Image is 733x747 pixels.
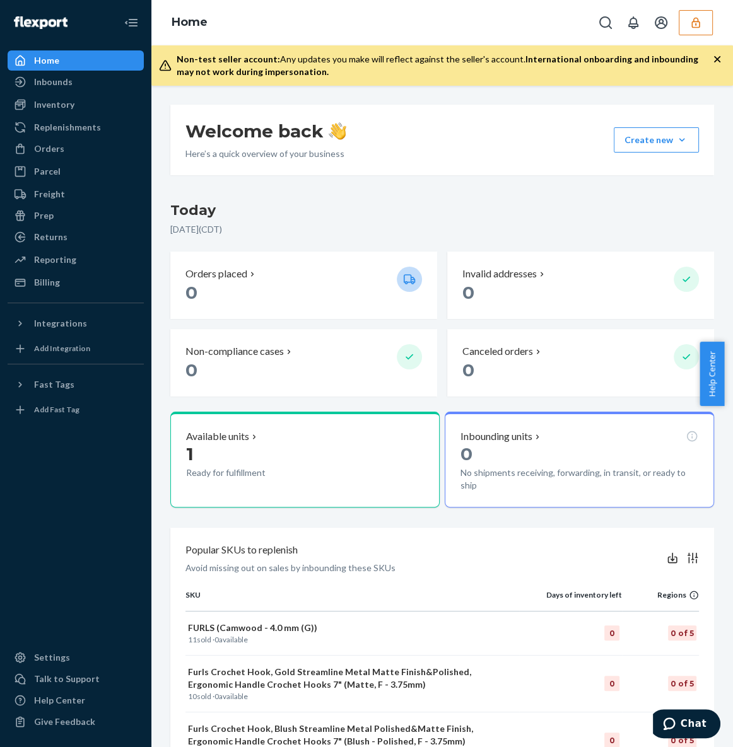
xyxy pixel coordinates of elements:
[188,692,197,701] span: 10
[462,344,533,359] p: Canceled orders
[604,676,619,691] div: 0
[185,282,197,303] span: 0
[668,676,696,691] div: 0 of 5
[34,165,61,178] div: Parcel
[462,267,537,281] p: Invalid addresses
[185,589,519,611] th: SKU
[34,715,95,728] div: Give Feedback
[185,562,396,574] p: Avoid missing out on sales by inbounding these SKUs
[8,95,144,115] a: Inventory
[700,342,724,406] button: Help Center
[604,625,619,640] div: 0
[34,404,79,415] div: Add Fast Tag
[170,329,437,397] button: Non-compliance cases 0
[8,250,144,270] a: Reporting
[8,50,144,71] a: Home
[447,252,714,319] button: Invalid addresses 0
[519,589,622,611] th: Days of inventory left
[214,635,219,644] span: 0
[188,666,517,691] p: Furls Crochet Hook, Gold Streamline Metal Matte Finish&Polished, Ergonomic Handle Crochet Hooks 7...
[445,412,714,507] button: Inbounding units0No shipments receiving, forwarding, in transit, or ready to ship
[8,690,144,710] a: Help Center
[34,121,101,134] div: Replenishments
[8,184,144,204] a: Freight
[34,378,74,391] div: Fast Tags
[186,466,345,479] p: Ready for fulfillment
[8,400,144,420] a: Add Fast Tag
[8,117,144,137] a: Replenishments
[8,72,144,92] a: Inbounds
[34,209,54,222] div: Prep
[462,282,474,303] span: 0
[648,10,674,35] button: Open account menu
[177,54,280,64] span: Non-test seller account:
[185,267,247,281] p: Orders placed
[170,200,714,221] h3: Today
[34,651,70,664] div: Settings
[460,429,532,444] p: Inbounding units
[172,15,208,29] a: Home
[185,359,197,381] span: 0
[329,122,346,140] img: hand-wave emoji
[460,466,698,492] p: No shipments receiving, forwarding, in transit, or ready to ship
[8,272,144,292] a: Billing
[34,76,73,88] div: Inbounds
[185,543,298,557] p: Popular SKUs to replenish
[177,53,713,78] div: Any updates you make will reflect against the seller's account.
[8,161,144,182] a: Parcel
[119,10,144,35] button: Close Navigation
[34,317,87,330] div: Integrations
[188,635,197,644] span: 11
[621,10,646,35] button: Open notifications
[185,120,346,142] h1: Welcome back
[460,443,472,465] span: 0
[8,206,144,226] a: Prep
[593,10,618,35] button: Open Search Box
[170,252,437,319] button: Orders placed 0
[185,344,284,359] p: Non-compliance cases
[14,16,67,29] img: Flexport logo
[8,669,144,689] button: Talk to Support
[188,634,517,645] p: sold · available
[622,589,699,600] div: Regions
[34,142,64,155] div: Orders
[34,276,60,289] div: Billing
[161,4,218,41] ol: breadcrumbs
[614,127,699,153] button: Create new
[188,622,517,634] p: FURLS (Camwood - 4.0 mm (G))
[188,691,517,702] p: sold · available
[185,148,346,160] p: Here’s a quick overview of your business
[8,374,144,395] button: Fast Tags
[8,313,144,333] button: Integrations
[8,712,144,732] button: Give Feedback
[462,359,474,381] span: 0
[668,625,696,640] div: 0 of 5
[8,227,144,247] a: Returns
[34,253,76,266] div: Reporting
[170,412,440,507] button: Available units1Ready for fulfillment
[34,694,85,707] div: Help Center
[8,139,144,159] a: Orders
[8,647,144,668] a: Settings
[214,692,219,701] span: 0
[186,429,249,444] p: Available units
[34,231,67,243] div: Returns
[34,343,90,354] div: Add Integration
[447,329,714,397] button: Canceled orders 0
[653,709,720,741] iframe: Opens a widget where you can chat to one of our agents
[8,339,144,359] a: Add Integration
[34,54,59,67] div: Home
[34,98,74,111] div: Inventory
[34,188,65,200] div: Freight
[186,443,194,465] span: 1
[34,673,100,685] div: Talk to Support
[170,223,714,236] p: [DATE] ( CDT )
